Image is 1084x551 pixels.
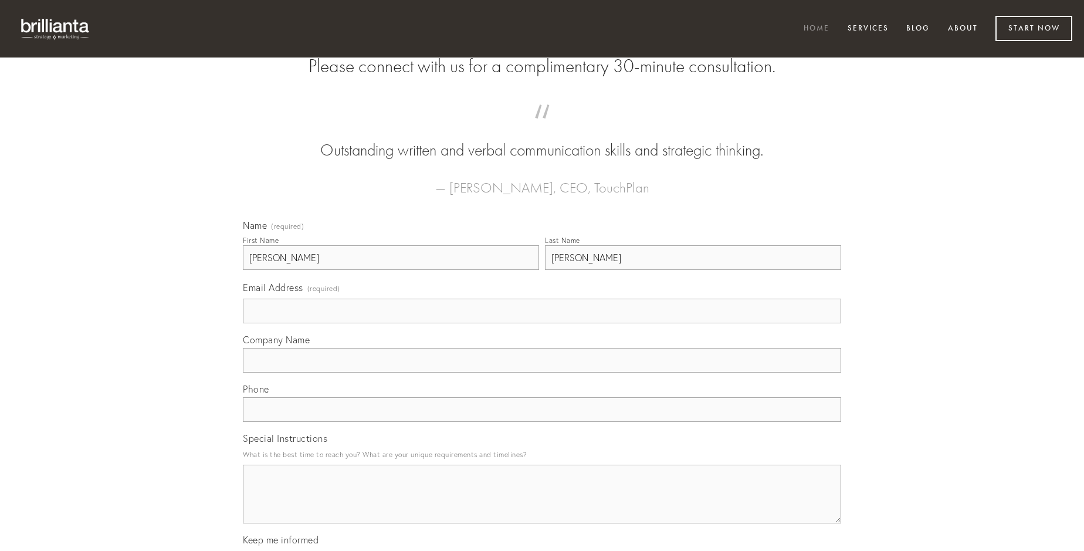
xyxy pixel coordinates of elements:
[243,432,327,444] span: Special Instructions
[262,116,822,139] span: “
[243,334,310,346] span: Company Name
[243,383,269,395] span: Phone
[243,282,303,293] span: Email Address
[243,236,279,245] div: First Name
[940,19,985,39] a: About
[899,19,937,39] a: Blog
[545,236,580,245] div: Last Name
[262,116,822,162] blockquote: Outstanding written and verbal communication skills and strategic thinking.
[995,16,1072,41] a: Start Now
[243,55,841,77] h2: Please connect with us for a complimentary 30-minute consultation.
[840,19,896,39] a: Services
[262,162,822,200] figcaption: — [PERSON_NAME], CEO, TouchPlan
[796,19,837,39] a: Home
[12,12,100,46] img: brillianta - research, strategy, marketing
[243,447,841,462] p: What is the best time to reach you? What are your unique requirements and timelines?
[307,280,340,296] span: (required)
[271,223,304,230] span: (required)
[243,219,267,231] span: Name
[243,534,319,546] span: Keep me informed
